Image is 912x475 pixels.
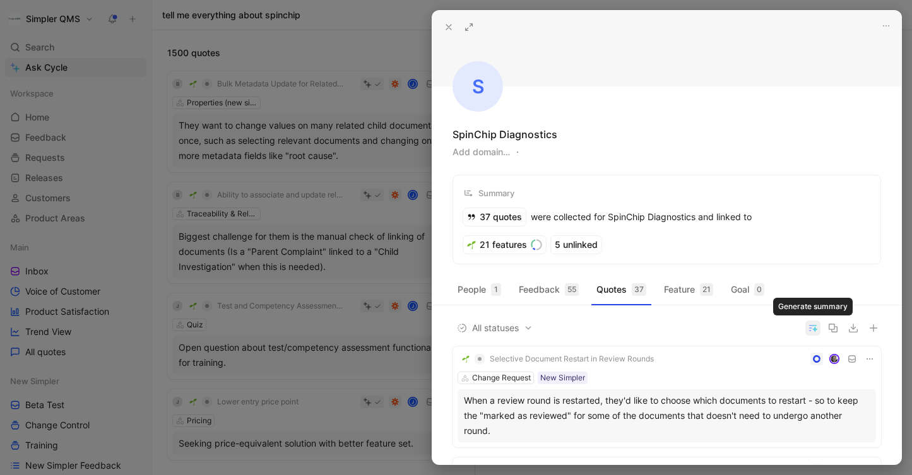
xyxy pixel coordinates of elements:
div: 55 [565,283,579,296]
button: Feedback [514,279,584,300]
div: 0 [754,283,764,296]
div: SpinChip Diagnostics [453,127,557,142]
img: 🌱 [467,240,476,249]
button: Quotes [591,279,651,300]
div: New Simpler [540,372,585,384]
div: 37 quotes [463,208,526,226]
div: 5 unlinked [551,236,601,254]
button: All statuses [453,320,537,336]
div: When a review round is restarted, they'd like to choose which documents to restart - so to keep t... [464,393,870,438]
span: Selective Document Restart in Review Rounds [490,354,654,364]
div: S [453,61,503,112]
button: 🌱Selective Document Restart in Review Rounds [458,351,658,367]
button: Add domain… [453,144,510,160]
div: Change Request [472,372,531,384]
div: 1 [491,283,501,296]
div: 21 [700,283,713,296]
div: 21 features [463,236,546,254]
div: Summary [463,185,514,201]
button: Feature [659,279,718,300]
span: All statuses [457,320,533,336]
div: 37 [632,283,646,296]
div: were collected for SpinChip Diagnostics and linked to [463,208,752,226]
button: Goal [726,279,769,300]
button: People [453,279,506,300]
img: 🌱 [462,355,470,363]
img: avatar [831,355,839,363]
